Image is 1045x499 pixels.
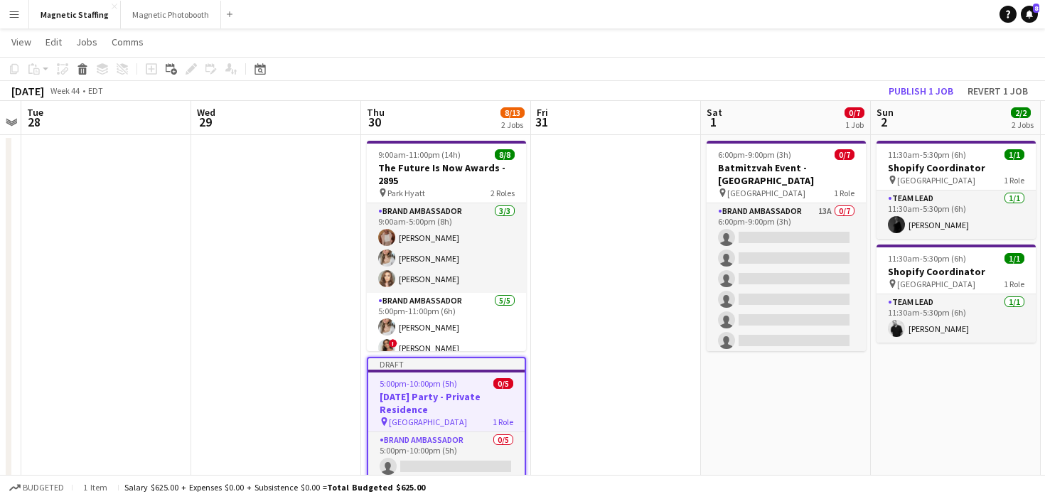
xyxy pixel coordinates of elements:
span: 1 Role [1004,175,1024,186]
span: 1 Role [834,188,854,198]
button: Magnetic Photobooth [121,1,221,28]
span: [GEOGRAPHIC_DATA] [897,175,975,186]
span: Sun [877,106,894,119]
span: Total Budgeted $625.00 [327,482,425,493]
button: Magnetic Staffing [29,1,121,28]
a: 8 [1021,6,1038,23]
a: Jobs [70,33,103,51]
h3: Batmitzvah Event - [GEOGRAPHIC_DATA] [707,161,866,187]
span: 1/1 [1004,149,1024,160]
span: 2 Roles [491,188,515,198]
span: 1 Role [493,417,513,427]
div: Salary $625.00 + Expenses $0.00 + Subsistence $0.00 = [124,482,425,493]
div: 1 Job [845,119,864,130]
span: [GEOGRAPHIC_DATA] [897,279,975,289]
span: 11:30am-5:30pm (6h) [888,149,966,160]
span: 8/8 [495,149,515,160]
button: Budgeted [7,480,66,495]
span: 1 [704,114,722,130]
span: 30 [365,114,385,130]
span: 1 item [78,482,112,493]
span: Thu [367,106,385,119]
span: 0/5 [493,378,513,389]
app-job-card: 11:30am-5:30pm (6h)1/1Shopify Coordinator [GEOGRAPHIC_DATA]1 RoleTeam Lead1/111:30am-5:30pm (6h)[... [877,141,1036,239]
span: Edit [45,36,62,48]
a: View [6,33,37,51]
app-job-card: 9:00am-11:00pm (14h)8/8The Future Is Now Awards - 2895 Park Hyatt2 RolesBrand Ambassador3/39:00am... [367,141,526,351]
span: Week 44 [47,85,82,96]
span: ! [389,339,397,348]
span: Fri [537,106,548,119]
span: 8 [1033,4,1039,13]
h3: Shopify Coordinator [877,161,1036,174]
span: 9:00am-11:00pm (14h) [378,149,461,160]
div: 2 Jobs [1012,119,1034,130]
span: Comms [112,36,144,48]
a: Comms [106,33,149,51]
span: Park Hyatt [387,188,425,198]
h3: The Future Is Now Awards - 2895 [367,161,526,187]
app-job-card: 11:30am-5:30pm (6h)1/1Shopify Coordinator [GEOGRAPHIC_DATA]1 RoleTeam Lead1/111:30am-5:30pm (6h)[... [877,245,1036,343]
h3: [DATE] Party - Private Residence [368,390,525,416]
span: [GEOGRAPHIC_DATA] [389,417,467,427]
span: 6:00pm-9:00pm (3h) [718,149,791,160]
span: [GEOGRAPHIC_DATA] [727,188,805,198]
h3: Shopify Coordinator [877,265,1036,278]
span: 29 [195,114,215,130]
span: Sat [707,106,722,119]
app-job-card: 6:00pm-9:00pm (3h)0/7Batmitzvah Event - [GEOGRAPHIC_DATA] [GEOGRAPHIC_DATA]1 RoleBrand Ambassador... [707,141,866,351]
div: [DATE] [11,84,44,98]
span: Jobs [76,36,97,48]
span: 1 Role [1004,279,1024,289]
a: Edit [40,33,68,51]
span: View [11,36,31,48]
span: 11:30am-5:30pm (6h) [888,253,966,264]
span: 0/7 [835,149,854,160]
span: 28 [25,114,43,130]
span: 8/13 [500,107,525,118]
span: 0/7 [845,107,864,118]
div: 2 Jobs [501,119,524,130]
span: 2 [874,114,894,130]
span: 1/1 [1004,253,1024,264]
app-card-role: Team Lead1/111:30am-5:30pm (6h)[PERSON_NAME] [877,294,1036,343]
div: Draft [368,358,525,370]
button: Publish 1 job [883,82,959,100]
app-card-role: Team Lead1/111:30am-5:30pm (6h)[PERSON_NAME] [877,191,1036,239]
span: 31 [535,114,548,130]
app-card-role: Brand Ambassador13A0/76:00pm-9:00pm (3h) [707,203,866,375]
span: Budgeted [23,483,64,493]
span: 2/2 [1011,107,1031,118]
span: 5:00pm-10:00pm (5h) [380,378,457,389]
div: EDT [88,85,103,96]
span: Tue [27,106,43,119]
app-card-role: Brand Ambassador3/39:00am-5:00pm (8h)[PERSON_NAME][PERSON_NAME][PERSON_NAME] [367,203,526,293]
span: Wed [197,106,215,119]
button: Revert 1 job [962,82,1034,100]
app-card-role: Brand Ambassador5/55:00pm-11:00pm (6h)[PERSON_NAME]![PERSON_NAME] [367,293,526,428]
